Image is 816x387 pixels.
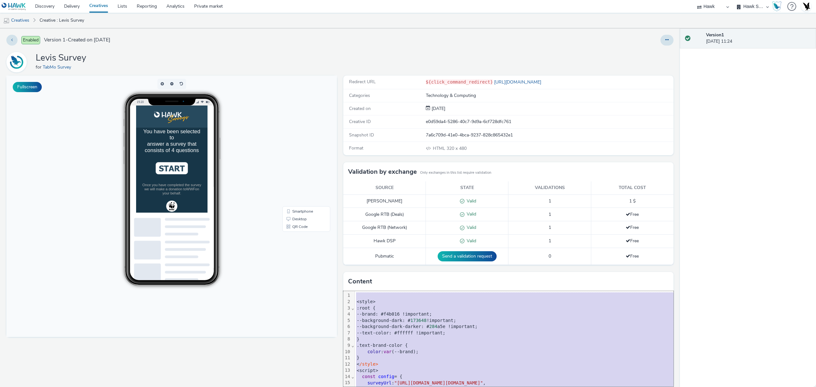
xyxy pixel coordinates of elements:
div: You have been selected to answer a survey that consists of 4 questions [8,33,94,68]
span: 1 [549,238,551,244]
strong: Version 1 [706,32,724,38]
span: 1 [549,211,551,217]
div: 14 [343,374,351,380]
span: Redirect URL [349,79,376,85]
div: 5 [343,318,351,324]
button: Fullscreen [13,82,42,92]
div: --background-dark: # !important; [355,318,691,324]
span: Fold line [351,305,354,310]
span: 15:20 [130,25,137,28]
a: [URL][DOMAIN_NAME] [493,79,544,85]
div: } [355,355,691,361]
div: :root { [355,305,691,311]
span: Created on [349,106,371,112]
div: [DATE] 11:24 [706,32,811,45]
span: Creative ID [349,119,371,125]
span: Snapshot ID [349,132,374,138]
span: Valid [464,224,476,230]
span: Valid [464,198,476,204]
div: 13 [343,367,351,374]
span: const [362,374,375,379]
span: var [383,349,391,354]
span: for [36,64,43,70]
span: 320 x 480 [432,145,467,151]
img: Hawk Academy [772,1,782,11]
span: Smartphone [286,134,307,138]
div: <style> [355,299,691,305]
img: Account UK [801,2,811,11]
h3: Validation by exchange [348,167,417,177]
span: Free [626,253,639,259]
td: Google RTB (Deals) [343,208,426,221]
div: --text-color: #ffffff !important; [355,330,691,336]
div: 15 [343,380,351,386]
a: TabMo Survey [6,59,29,65]
div: 1 [343,292,351,299]
div: 9 [343,342,351,349]
img: mobile [3,18,10,24]
div: < [355,361,691,368]
span: WWF [72,117,84,122]
span: color [368,349,381,354]
span: 0 [549,253,551,259]
div: 6 [343,324,351,330]
span: Valid [464,238,476,244]
div: : , [355,380,691,386]
span: config [378,374,394,379]
code: ${click_command_redirect} [426,79,493,84]
div: --brand: #f4b016 !important; [355,311,691,318]
a: Creative : Levis Survey [36,13,87,28]
span: [DATE] [430,106,445,112]
div: : (--brand); [355,349,691,355]
div: Creation 27 August 2025, 11:24 [430,106,445,112]
span: QR Code [286,149,301,153]
div: Technology & Computing [426,92,673,99]
th: State [426,181,508,194]
span: 1 $ [629,198,636,204]
div: Once you have completed the survey we will make a donation to on your behalf. [8,111,94,128]
div: 4 [343,311,351,318]
button: Send a validation request [438,251,497,261]
div: 3 [343,305,351,311]
td: Google RTB (Network) [343,221,426,235]
th: Source [343,181,426,194]
small: Only exchanges in this list require validation [420,170,491,175]
span: /style> [359,361,378,367]
h1: Levis Survey [36,52,86,64]
li: Desktop [277,140,323,147]
a: Hawk Academy [772,1,784,11]
span: Free [626,211,639,217]
div: e0d59da4-5286-40c7-9d9a-6cf728dfc761 [426,119,673,125]
div: .text-brand-color { [355,342,691,349]
div: 11 [343,355,351,361]
img: undefined Logo [2,3,26,11]
span: Free [626,238,639,244]
span: Desktop [286,142,300,145]
li: QR Code [277,147,323,155]
div: = { [355,374,691,380]
span: 1 [549,224,551,230]
span: Valid [464,211,476,217]
span: Format [349,145,363,151]
span: "[URL][DOMAIN_NAME][DOMAIN_NAME]" [394,380,483,385]
span: 284 [429,324,437,329]
th: Total cost [591,181,674,194]
span: 1 [549,198,551,204]
td: Pubmatic [343,248,426,265]
span: Version 1 - Created on [DATE] [44,36,110,44]
div: 7a6c709d-41e0-4bca-9237-828c865432e1 [426,132,673,138]
div: 10 [343,349,351,355]
span: Fold line [351,343,354,348]
div: 8 [343,336,351,342]
div: 7 [343,330,351,336]
span: Categories [349,92,370,99]
td: Hawk DSP [343,235,426,248]
div: --background-dark-darker: # a5e !important; [355,324,691,330]
div: <script> [355,368,691,374]
div: 2 [343,299,351,305]
span: 173648 [411,318,427,323]
li: Smartphone [277,132,323,140]
span: Free [626,224,639,230]
td: [PERSON_NAME] [343,194,426,208]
